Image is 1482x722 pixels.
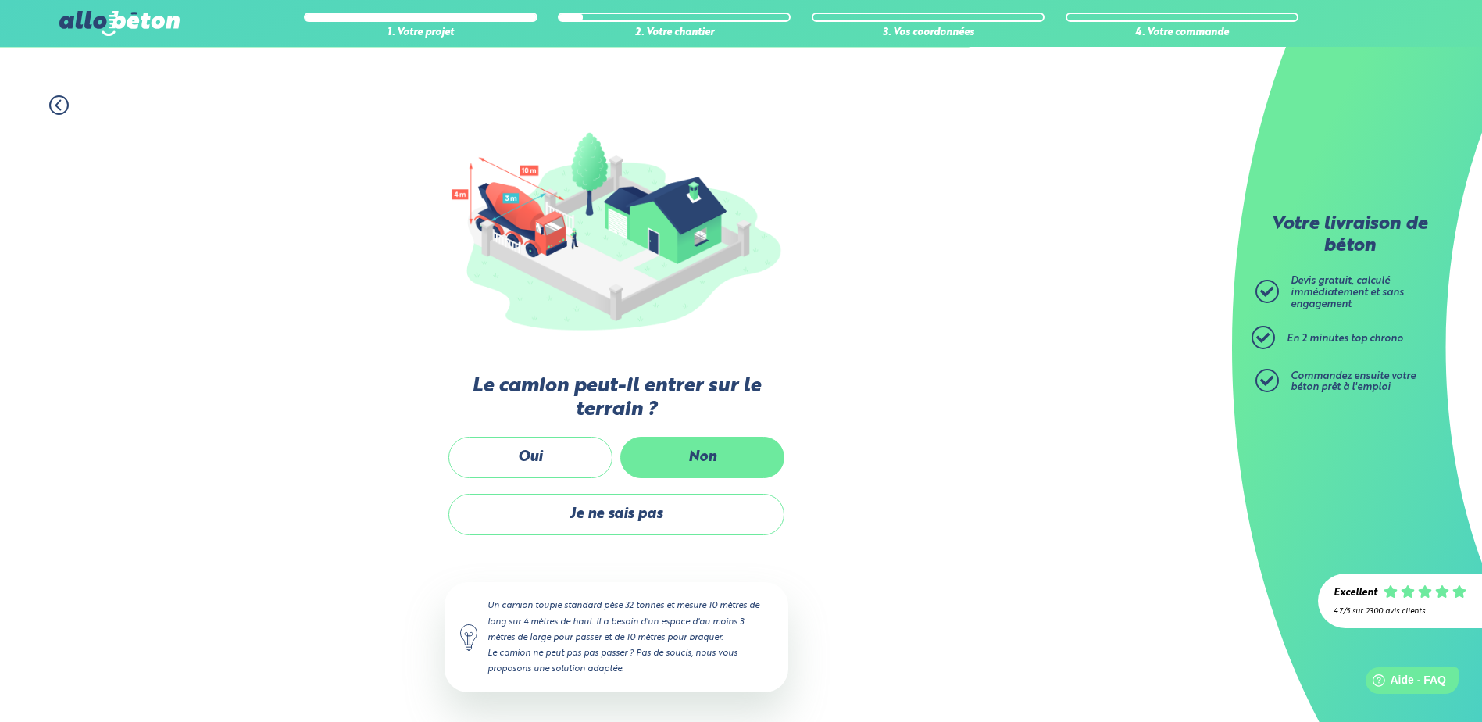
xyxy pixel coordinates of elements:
div: 1. Votre projet [304,27,537,39]
div: Excellent [1334,588,1377,599]
iframe: Help widget launcher [1343,661,1465,705]
label: Le camion peut-il entrer sur le terrain ? [445,375,788,421]
div: 4.7/5 sur 2300 avis clients [1334,607,1466,616]
span: En 2 minutes top chrono [1287,334,1403,344]
div: 2. Votre chantier [558,27,791,39]
div: Un camion toupie standard pèse 32 tonnes et mesure 10 mètres de long sur 4 mètres de haut. Il a b... [445,582,788,692]
label: Non [620,437,784,478]
p: Votre livraison de béton [1259,214,1439,257]
div: 3. Vos coordonnées [812,27,1045,39]
span: Commandez ensuite votre béton prêt à l'emploi [1291,371,1416,393]
span: Devis gratuit, calculé immédiatement et sans engagement [1291,276,1404,309]
div: 4. Votre commande [1066,27,1298,39]
img: allobéton [59,11,180,36]
label: Je ne sais pas [448,494,784,535]
label: Oui [448,437,612,478]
